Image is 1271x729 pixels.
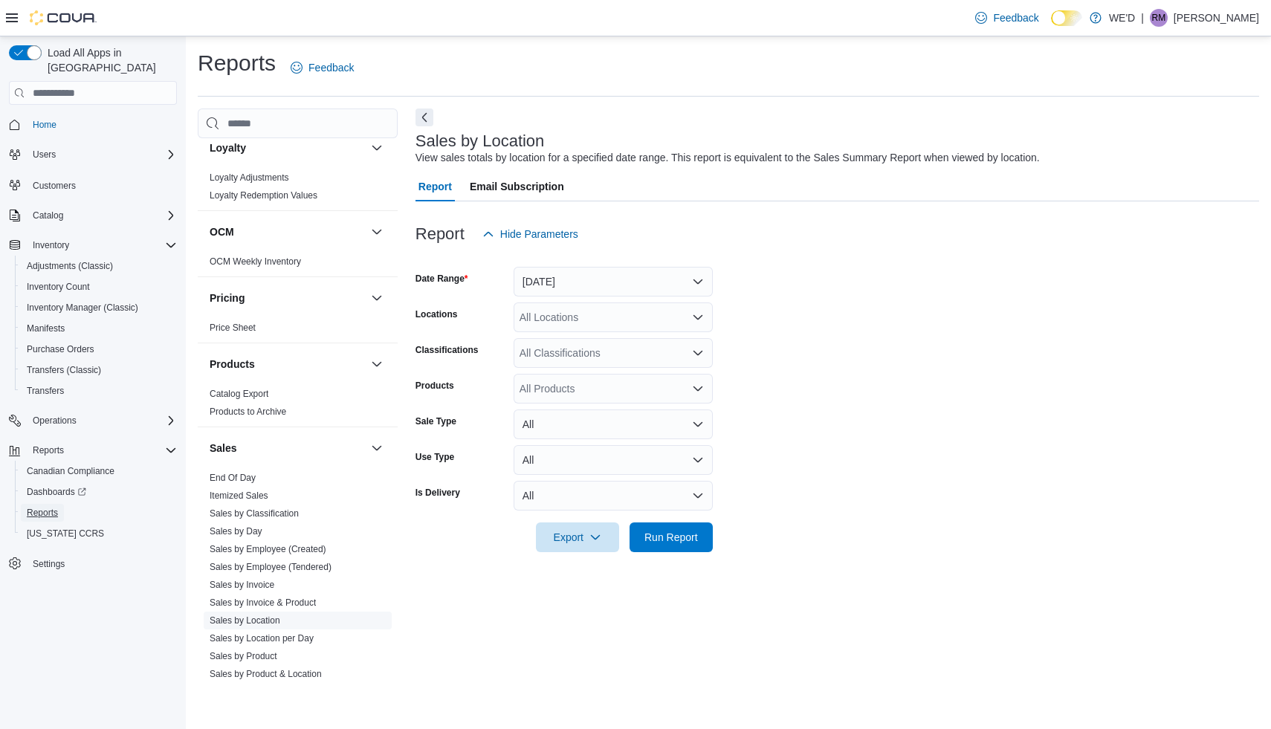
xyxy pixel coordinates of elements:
span: [US_STATE] CCRS [27,528,104,540]
label: Date Range [415,273,468,285]
span: Operations [27,412,177,430]
a: Sales by Location per Day [210,633,314,644]
button: Reports [3,440,183,461]
a: Catalog Export [210,389,268,399]
div: Rob Medeiros [1150,9,1168,27]
button: Transfers (Classic) [15,360,183,380]
span: End Of Day [210,472,256,484]
button: Pricing [368,289,386,307]
p: [PERSON_NAME] [1174,9,1259,27]
button: Next [415,108,433,126]
span: OCM Weekly Inventory [210,256,301,268]
img: Cova [30,10,97,25]
h3: Pricing [210,291,245,305]
a: Settings [27,555,71,573]
span: Price Sheet [210,322,256,334]
span: Operations [33,415,77,427]
button: Sales [368,439,386,457]
h3: Sales [210,441,237,456]
span: Adjustments (Classic) [21,257,177,275]
button: Loyalty [210,140,365,155]
button: Settings [3,553,183,574]
a: Home [27,116,62,134]
h3: Sales by Location [415,132,545,150]
span: Users [27,146,177,163]
button: Reports [15,502,183,523]
span: Itemized Sales [210,490,268,502]
a: Sales by Invoice & Product [210,597,316,608]
a: Products to Archive [210,406,286,417]
button: All [514,445,713,475]
span: Dashboards [27,486,86,498]
button: OCM [368,223,386,241]
p: WE'D [1109,9,1135,27]
button: Hide Parameters [476,219,584,249]
span: Sales by Invoice [210,579,274,591]
a: Sales by Employee (Tendered) [210,562,332,572]
button: Products [210,357,365,372]
label: Is Delivery [415,487,460,499]
span: Catalog [27,207,177,224]
span: Run Report [644,530,698,545]
span: Inventory Count [27,281,90,293]
a: Customers [27,177,82,195]
span: Customers [27,175,177,194]
button: Run Report [630,522,713,552]
button: Inventory Manager (Classic) [15,297,183,318]
span: Catalog Export [210,388,268,400]
label: Sale Type [415,415,456,427]
span: Canadian Compliance [27,465,114,477]
a: Itemized Sales [210,490,268,501]
a: Transfers [21,382,70,400]
label: Locations [415,308,458,320]
button: Open list of options [692,383,704,395]
span: Sales by Day [210,525,262,537]
span: Settings [27,554,177,573]
span: Sales by Product & Location [210,668,322,680]
h3: Loyalty [210,140,246,155]
button: Purchase Orders [15,339,183,360]
h1: Reports [198,48,276,78]
span: Transfers [27,385,64,397]
a: Loyalty Adjustments [210,172,289,183]
button: Users [27,146,62,163]
button: Transfers [15,380,183,401]
h3: Products [210,357,255,372]
span: Home [33,119,56,131]
span: Reports [27,507,58,519]
span: Transfers (Classic) [21,361,177,379]
button: [US_STATE] CCRS [15,523,183,544]
a: End Of Day [210,473,256,483]
button: Open list of options [692,311,704,323]
button: Open list of options [692,347,704,359]
label: Use Type [415,451,454,463]
button: Canadian Compliance [15,461,183,482]
button: Inventory Count [15,276,183,297]
button: Customers [3,174,183,195]
span: Sales by Location [210,615,280,626]
a: Dashboards [15,482,183,502]
div: View sales totals by location for a specified date range. This report is equivalent to the Sales ... [415,150,1040,166]
span: Inventory [27,236,177,254]
span: Load All Apps in [GEOGRAPHIC_DATA] [42,45,177,75]
a: Loyalty Redemption Values [210,190,317,201]
span: Hide Parameters [500,227,578,242]
span: Inventory Count [21,278,177,296]
div: Pricing [198,319,398,343]
span: Canadian Compliance [21,462,177,480]
nav: Complex example [9,108,177,613]
button: Catalog [27,207,69,224]
h3: OCM [210,224,234,239]
a: Price Sheet [210,323,256,333]
a: OCM Weekly Inventory [210,256,301,267]
button: Manifests [15,318,183,339]
span: Feedback [308,60,354,75]
a: Transfers (Classic) [21,361,107,379]
span: Sales by Product [210,650,277,662]
div: Loyalty [198,169,398,210]
button: Reports [27,441,70,459]
button: Pricing [210,291,365,305]
span: Report [418,172,452,201]
span: Products to Archive [210,406,286,418]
